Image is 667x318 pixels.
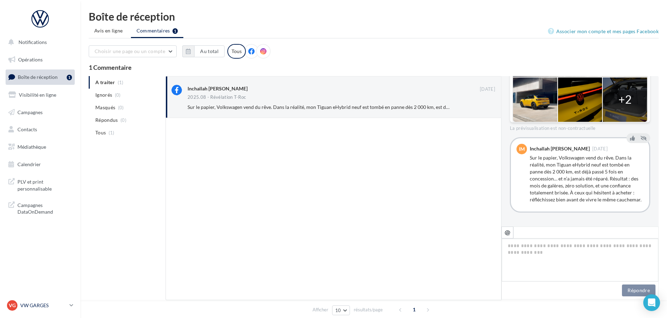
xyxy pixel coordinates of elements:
span: Tous [95,129,106,136]
div: Open Intercom Messenger [643,294,660,311]
div: +2 [618,91,632,108]
button: Au total [194,45,225,57]
span: IM [519,146,525,153]
span: (0) [115,92,121,98]
span: Calendrier [17,161,41,167]
span: 1 [409,304,420,315]
button: Au total [182,45,225,57]
a: Visibilité en ligne [4,88,76,102]
span: Campagnes DataOnDemand [17,200,72,215]
span: PLV et print personnalisable [17,177,72,192]
span: Masqués [95,104,115,111]
a: Associer mon compte et mes pages Facebook [548,27,659,36]
a: PLV et print personnalisable [4,174,76,195]
a: Campagnes [4,105,76,120]
a: Contacts [4,122,76,137]
span: Campagnes [17,109,43,115]
button: 10 [332,305,350,315]
span: [DATE] [592,147,608,151]
span: Médiathèque [17,144,46,150]
div: Inchallah [PERSON_NAME] [530,146,590,151]
span: 10 [335,308,341,313]
div: Sur le papier, Volkswagen vend du rêve. Dans la réalité, mon Tiguan eHybrid neuf est tombé en pan... [530,154,644,203]
span: Afficher [313,306,328,313]
a: Médiathèque [4,140,76,154]
span: (1) [109,130,115,135]
span: Ignorés [95,91,112,98]
p: VW GARGES [20,302,67,309]
span: Répondus [95,117,118,124]
span: Choisir une page ou un compte [95,48,165,54]
a: VG VW GARGES [6,299,75,312]
a: Boîte de réception1 [4,69,76,84]
span: Contacts [17,126,37,132]
div: 1 [67,75,72,80]
div: Tous [227,44,246,59]
div: Boîte de réception [89,11,659,22]
span: résultats/page [354,306,383,313]
a: Calendrier [4,157,76,172]
button: Répondre [622,284,655,296]
span: Opérations [18,57,43,62]
button: Choisir une page ou un compte [89,45,177,57]
div: 1 Commentaire [89,64,659,71]
a: Campagnes DataOnDemand [4,198,76,218]
span: [DATE] [480,86,495,93]
span: Avis en ligne [94,27,123,34]
span: VG [9,302,16,309]
span: Notifications [19,39,47,45]
button: @ [501,227,513,238]
button: Notifications [4,35,73,50]
div: Inchallah [PERSON_NAME] [188,85,248,92]
span: Boîte de réception [18,74,58,80]
span: (0) [118,105,124,110]
div: La prévisualisation est non-contractuelle [510,123,650,132]
span: Visibilité en ligne [19,92,56,98]
i: @ [505,229,511,235]
span: (0) [120,117,126,123]
a: Opérations [4,52,76,67]
div: 2025.08 - Révélation T-Roc [188,95,246,99]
